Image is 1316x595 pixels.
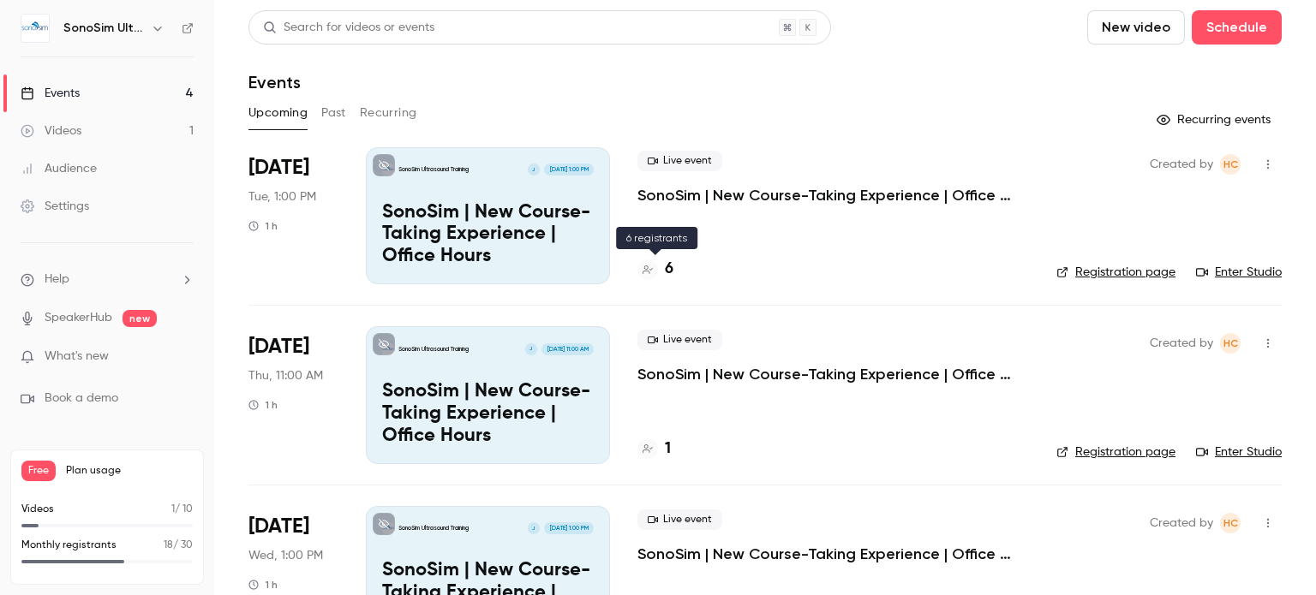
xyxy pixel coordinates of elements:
h1: Events [248,72,301,92]
div: Audience [21,160,97,177]
button: Past [321,99,346,127]
span: [DATE] [248,154,309,181]
span: 1 [171,504,175,515]
p: / 10 [171,502,193,517]
span: Wed, 1:00 PM [248,547,323,564]
a: Registration page [1056,443,1175,461]
span: Created by [1150,154,1213,175]
span: Created by [1150,333,1213,354]
div: Events [21,85,80,102]
a: 1 [637,437,671,461]
p: Videos [21,502,54,517]
h6: SonoSim Ultrasound Training [63,20,144,37]
button: Recurring events [1149,106,1282,134]
div: Sep 23 Tue, 1:00 PM (America/Los Angeles) [248,147,338,284]
a: SonoSim | New Course-Taking Experience | Office Hours [637,364,1029,384]
p: SonoSim Ultrasound Training [398,165,469,174]
a: Registration page [1056,264,1175,281]
div: Settings [21,198,89,215]
a: SpeakerHub [45,309,112,327]
span: Book a demo [45,390,118,408]
div: 1 h [248,219,278,233]
div: Search for videos or events [263,19,434,37]
a: Enter Studio [1196,264,1282,281]
span: [DATE] 1:00 PM [544,522,593,534]
span: Live event [637,151,722,171]
span: Live event [637,330,722,350]
span: What's new [45,348,109,366]
button: New video [1087,10,1185,45]
button: Upcoming [248,99,308,127]
span: Live event [637,509,722,530]
p: SonoSim Ultrasound Training [398,345,469,354]
div: 1 h [248,578,278,592]
span: 18 [164,540,173,550]
span: Created by [1150,513,1213,533]
span: Free [21,461,56,481]
div: Videos [21,122,81,140]
a: SonoSim | New Course-Taking Experience | Office HoursSonoSim Ultrasound TrainingJ[DATE] 11:00 AMS... [366,326,610,463]
button: Recurring [360,99,417,127]
span: HC [1223,154,1238,175]
img: SonoSim Ultrasound Training [21,15,49,42]
div: 1 h [248,398,278,412]
p: SonoSim Ultrasound Training [398,524,469,533]
span: Holly Clark [1220,154,1241,175]
div: J [527,163,541,176]
span: [DATE] [248,513,309,540]
p: / 30 [164,538,193,553]
span: Tue, 1:00 PM [248,188,316,205]
span: HC [1223,333,1238,354]
a: SonoSim | New Course-Taking Experience | Office Hours [637,544,1029,564]
a: SonoSim | New Course-Taking Experience | Office HoursSonoSim Ultrasound TrainingJ[DATE] 1:00 PMSo... [366,147,610,284]
span: Holly Clark [1220,333,1241,354]
p: SonoSim | New Course-Taking Experience | Office Hours [382,381,594,447]
button: Schedule [1192,10,1282,45]
span: Plan usage [66,464,193,478]
span: Thu, 11:00 AM [248,367,323,384]
div: J [527,521,541,535]
span: Help [45,271,69,289]
h4: 6 [665,258,673,281]
span: HC [1223,513,1238,533]
a: 6 [637,258,673,281]
p: Monthly registrants [21,538,117,553]
div: J [524,342,538,356]
span: [DATE] 11:00 AM [541,343,593,355]
a: Enter Studio [1196,443,1282,461]
div: Sep 25 Thu, 11:00 AM (America/Los Angeles) [248,326,338,463]
span: [DATE] 1:00 PM [544,164,593,176]
a: SonoSim | New Course-Taking Experience | Office Hours [637,185,1029,205]
span: [DATE] [248,333,309,360]
h4: 1 [665,437,671,461]
p: SonoSim | New Course-Taking Experience | Office Hours [382,202,594,268]
li: help-dropdown-opener [21,271,194,289]
span: Holly Clark [1220,513,1241,533]
span: new [123,310,157,327]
